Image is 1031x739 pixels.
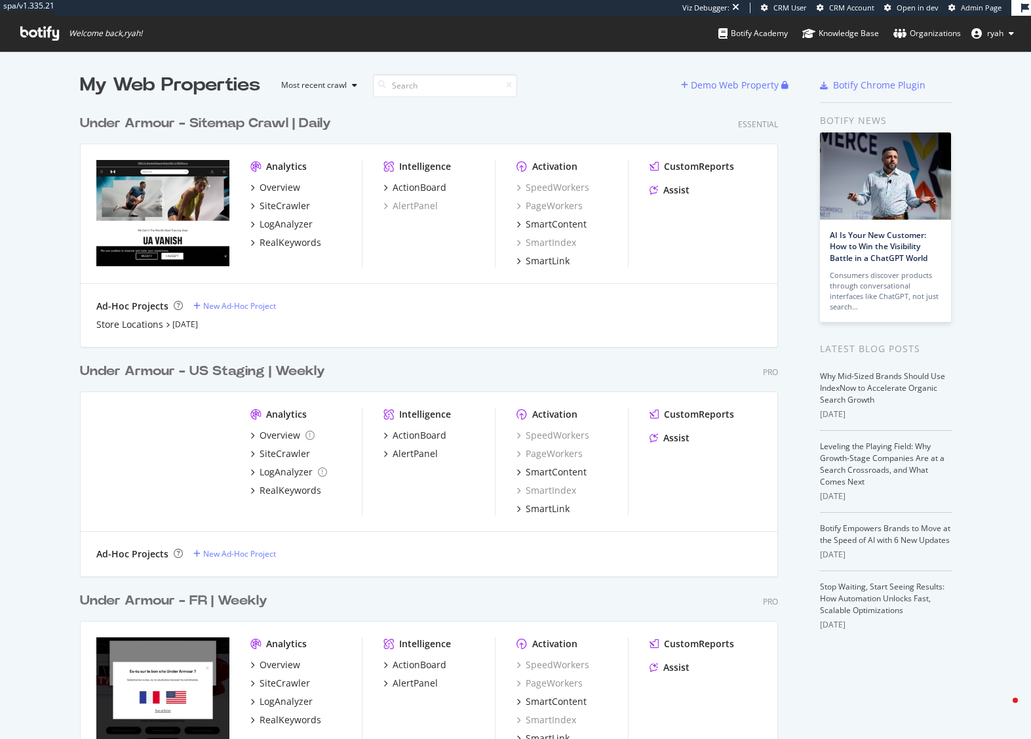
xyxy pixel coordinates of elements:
div: Intelligence [399,160,451,173]
a: ActionBoard [383,429,446,442]
div: Ad-Hoc Projects [96,300,168,313]
div: Assist [663,661,690,674]
a: LogAnalyzer [250,695,313,708]
span: Open in dev [897,3,939,12]
div: Botify news [820,113,952,128]
div: Knowledge Base [802,27,879,40]
div: Overview [260,429,300,442]
input: Search [373,74,517,97]
a: Organizations [893,16,961,51]
a: AI Is Your New Customer: How to Win the Visibility Battle in a ChatGPT World [830,230,927,263]
span: CRM User [773,3,807,12]
div: New Ad-Hoc Project [203,548,276,559]
div: My Web Properties [80,72,260,98]
a: SmartLink [516,254,570,268]
div: CustomReports [664,637,734,650]
a: LogAnalyzer [250,218,313,231]
a: SpeedWorkers [516,429,589,442]
div: Overview [260,181,300,194]
a: Botify Chrome Plugin [820,79,925,92]
div: Analytics [266,160,307,173]
div: Intelligence [399,408,451,421]
div: Activation [532,408,577,421]
a: SmartLink [516,502,570,515]
button: ryah [961,23,1024,44]
div: Analytics [266,637,307,650]
a: New Ad-Hoc Project [193,548,276,559]
div: Pro [763,367,778,378]
div: New Ad-Hoc Project [203,300,276,311]
div: SmartContent [526,695,587,708]
a: SiteCrawler [250,447,310,460]
a: SpeedWorkers [516,181,589,194]
div: SmartLink [526,502,570,515]
span: CRM Account [829,3,874,12]
img: AI Is Your New Customer: How to Win the Visibility Battle in a ChatGPT World [820,132,951,220]
div: SmartIndex [516,713,576,727]
div: SmartContent [526,218,587,231]
a: Assist [650,661,690,674]
div: Demo Web Property [691,79,779,92]
a: Knowledge Base [802,16,879,51]
div: AlertPanel [383,199,438,212]
a: PageWorkers [516,199,583,212]
button: Most recent crawl [271,75,362,96]
a: Demo Web Property [681,79,781,90]
div: LogAnalyzer [260,218,313,231]
a: CustomReports [650,408,734,421]
div: AlertPanel [393,447,438,460]
div: Pro [763,596,778,607]
div: ActionBoard [393,429,446,442]
a: Botify Empowers Brands to Move at the Speed of AI with 6 New Updates [820,523,950,546]
div: RealKeywords [260,713,321,727]
div: [DATE] [820,409,952,420]
div: Latest Blog Posts [820,342,952,356]
span: Welcome back, ryah ! [69,28,142,39]
span: ryah [987,28,1003,39]
a: Store Locations [96,318,163,331]
a: Botify Academy [718,16,788,51]
div: SpeedWorkers [516,658,589,671]
a: CustomReports [650,637,734,650]
a: SiteCrawler [250,199,310,212]
div: SmartContent [526,466,587,479]
div: Under Armour - FR | Weekly [80,591,267,610]
a: Under Armour - Sitemap Crawl | Daily [80,114,336,133]
a: RealKeywords [250,236,321,249]
a: SmartContent [516,695,587,708]
a: Under Armour - FR | Weekly [80,591,273,610]
div: Intelligence [399,637,451,650]
a: SmartIndex [516,236,576,249]
div: Botify Academy [718,27,788,40]
div: Analytics [266,408,307,421]
button: Demo Web Property [681,75,781,96]
a: Leveling the Playing Field: Why Growth-Stage Companies Are at a Search Crossroads, and What Comes... [820,441,944,487]
a: SmartIndex [516,484,576,497]
div: RealKeywords [260,236,321,249]
a: Why Mid-Sized Brands Should Use IndexNow to Accelerate Organic Search Growth [820,370,945,405]
div: SiteCrawler [260,447,310,460]
div: [DATE] [820,619,952,631]
span: Admin Page [961,3,1002,12]
a: SiteCrawler [250,677,310,690]
div: SiteCrawler [260,199,310,212]
a: PageWorkers [516,677,583,690]
img: www.underarmour.com.mx/es-mx [96,408,229,514]
div: Botify Chrome Plugin [833,79,925,92]
div: LogAnalyzer [260,466,313,479]
a: PageWorkers [516,447,583,460]
div: SmartLink [526,254,570,268]
img: underarmoursitemapcrawl.com [96,160,229,266]
div: ActionBoard [393,658,446,671]
a: SmartContent [516,218,587,231]
div: ActionBoard [393,181,446,194]
div: AlertPanel [393,677,438,690]
a: SmartContent [516,466,587,479]
a: Assist [650,184,690,197]
a: AlertPanel [383,447,438,460]
a: ActionBoard [383,658,446,671]
div: Under Armour - Sitemap Crawl | Daily [80,114,331,133]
